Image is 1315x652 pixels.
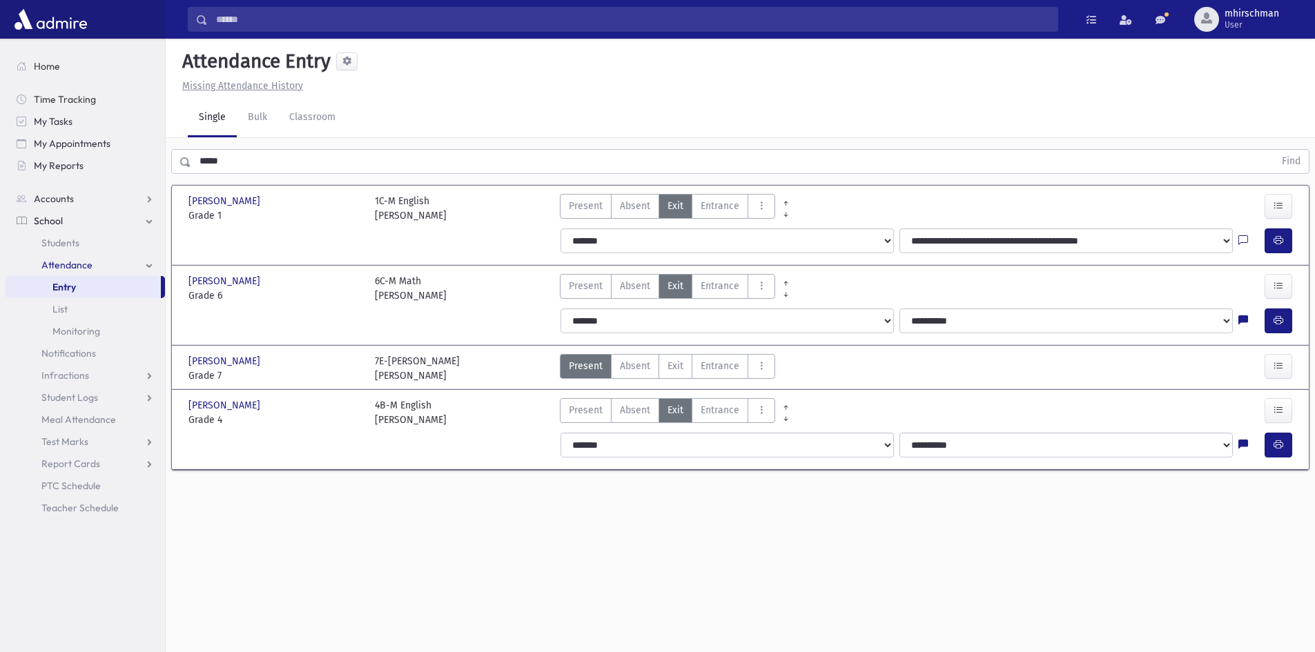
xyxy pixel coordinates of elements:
[560,354,775,383] div: AttTypes
[620,359,650,373] span: Absent
[668,359,683,373] span: Exit
[668,279,683,293] span: Exit
[41,369,89,382] span: Infractions
[52,325,100,337] span: Monitoring
[668,403,683,417] span: Exit
[1225,19,1279,30] span: User
[701,279,739,293] span: Entrance
[34,192,74,205] span: Accounts
[375,194,447,223] div: 1C-M English [PERSON_NAME]
[6,475,165,497] a: PTC Schedule
[6,276,161,298] a: Entry
[6,320,165,342] a: Monitoring
[701,403,739,417] span: Entrance
[701,199,739,213] span: Entrance
[34,115,72,128] span: My Tasks
[375,354,460,383] div: 7E-[PERSON_NAME] [PERSON_NAME]
[177,50,331,73] h5: Attendance Entry
[6,132,165,155] a: My Appointments
[188,413,361,427] span: Grade 4
[41,435,88,448] span: Test Marks
[6,408,165,431] a: Meal Attendance
[375,398,447,427] div: 4B-M English [PERSON_NAME]
[6,155,165,177] a: My Reports
[41,237,79,249] span: Students
[41,391,98,404] span: Student Logs
[188,274,263,288] span: [PERSON_NAME]
[41,502,119,514] span: Teacher Schedule
[560,274,775,303] div: AttTypes
[569,199,603,213] span: Present
[52,303,68,315] span: List
[560,194,775,223] div: AttTypes
[188,398,263,413] span: [PERSON_NAME]
[569,403,603,417] span: Present
[41,457,100,470] span: Report Cards
[41,413,116,426] span: Meal Attendance
[1225,8,1279,19] span: mhirschman
[6,386,165,408] a: Student Logs
[620,279,650,293] span: Absent
[6,188,165,210] a: Accounts
[6,110,165,132] a: My Tasks
[182,80,303,92] u: Missing Attendance History
[6,364,165,386] a: Infractions
[52,281,76,293] span: Entry
[188,99,237,137] a: Single
[237,99,278,137] a: Bulk
[560,398,775,427] div: AttTypes
[620,199,650,213] span: Absent
[278,99,347,137] a: Classroom
[6,232,165,254] a: Students
[1274,150,1309,173] button: Find
[34,137,110,150] span: My Appointments
[620,403,650,417] span: Absent
[34,93,96,106] span: Time Tracking
[34,215,63,227] span: School
[6,298,165,320] a: List
[208,7,1058,32] input: Search
[41,347,96,359] span: Notifications
[6,88,165,110] a: Time Tracking
[375,274,447,303] div: 6C-M Math [PERSON_NAME]
[34,60,60,72] span: Home
[177,80,303,92] a: Missing Attendance History
[188,208,361,223] span: Grade 1
[11,6,90,33] img: AdmirePro
[6,210,165,232] a: School
[569,279,603,293] span: Present
[6,453,165,475] a: Report Cards
[668,199,683,213] span: Exit
[188,288,361,303] span: Grade 6
[6,497,165,519] a: Teacher Schedule
[188,194,263,208] span: [PERSON_NAME]
[6,55,165,77] a: Home
[41,259,92,271] span: Attendance
[188,354,263,368] span: [PERSON_NAME]
[188,368,361,383] span: Grade 7
[6,342,165,364] a: Notifications
[34,159,84,172] span: My Reports
[569,359,603,373] span: Present
[701,359,739,373] span: Entrance
[6,431,165,453] a: Test Marks
[6,254,165,276] a: Attendance
[41,480,101,492] span: PTC Schedule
